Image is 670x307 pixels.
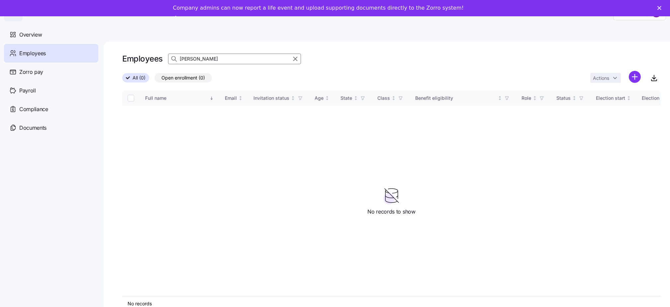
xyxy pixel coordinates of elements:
[4,25,98,44] a: Overview
[629,71,641,83] svg: add icon
[19,105,48,113] span: Compliance
[410,90,516,106] th: Benefit eligibilityNot sorted
[161,74,205,82] span: Open enrollment (0)
[225,94,237,102] div: Email
[128,95,134,101] input: Select all records
[248,90,310,106] th: Invitation statusNot sorted
[4,44,98,63] a: Employees
[556,94,571,102] div: Status
[19,31,42,39] span: Overview
[238,96,243,100] div: Not sorted
[593,76,609,80] span: Actions
[335,90,372,106] th: StateNot sorted
[19,124,47,132] span: Documents
[4,81,98,100] a: Payroll
[657,6,664,10] div: Close
[516,90,551,106] th: RoleNot sorted
[133,74,145,82] span: All (0)
[532,96,537,100] div: Not sorted
[4,63,98,81] a: Zorro pay
[291,96,295,100] div: Not sorted
[173,15,215,23] a: Take a tour
[522,94,531,102] div: Role
[498,96,502,100] div: Not sorted
[173,5,464,11] div: Company admins can now report a life event and upload supporting documents directly to the Zorro ...
[377,94,390,102] div: Class
[626,96,631,100] div: Not sorted
[551,90,591,106] th: StatusNot sorted
[591,90,637,106] th: Election startNot sorted
[140,90,220,106] th: Full nameSorted descending
[4,118,98,137] a: Documents
[372,90,410,106] th: ClassNot sorted
[209,96,214,100] div: Sorted descending
[367,208,415,216] span: No records to show
[128,300,655,307] div: No records
[122,54,163,64] h1: Employees
[220,90,248,106] th: EmailNot sorted
[4,100,98,118] a: Compliance
[145,94,208,102] div: Full name
[340,94,352,102] div: State
[310,90,335,106] th: AgeNot sorted
[254,94,290,102] div: Invitation status
[168,54,301,64] input: Search Employees
[596,94,625,102] div: Election start
[19,49,46,58] span: Employees
[325,96,330,100] div: Not sorted
[415,94,496,102] div: Benefit eligibility
[391,96,396,100] div: Not sorted
[19,86,36,95] span: Payroll
[353,96,358,100] div: Not sorted
[642,94,669,102] div: Election end
[19,68,43,76] span: Zorro pay
[315,94,324,102] div: Age
[590,73,621,83] button: Actions
[572,96,577,100] div: Not sorted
